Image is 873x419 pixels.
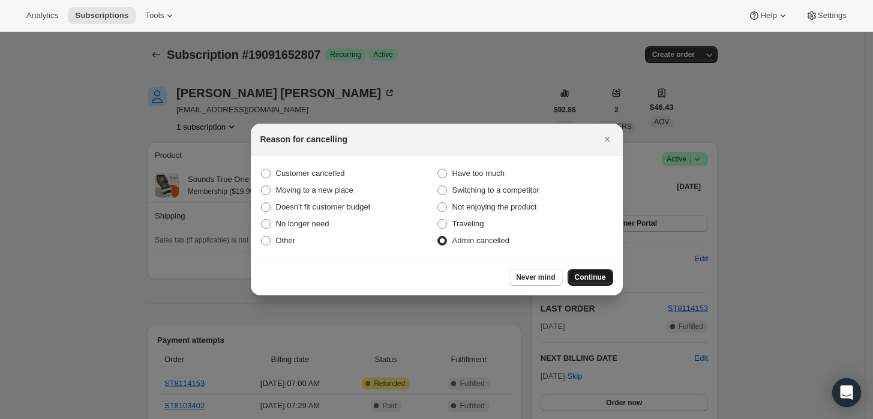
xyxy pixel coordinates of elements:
[452,219,484,228] span: Traveling
[599,131,616,148] button: Close
[575,273,606,282] span: Continue
[832,378,861,407] div: Open Intercom Messenger
[452,236,509,245] span: Admin cancelled
[276,169,345,178] span: Customer cancelled
[75,11,128,20] span: Subscriptions
[452,169,505,178] span: Have too much
[260,133,347,145] h2: Reason for cancelling
[799,7,854,24] button: Settings
[19,7,65,24] button: Analytics
[145,11,164,20] span: Tools
[516,273,555,282] span: Never mind
[760,11,776,20] span: Help
[741,7,796,24] button: Help
[26,11,58,20] span: Analytics
[276,236,296,245] span: Other
[138,7,183,24] button: Tools
[276,185,353,194] span: Moving to a new place
[818,11,847,20] span: Settings
[452,185,539,194] span: Switching to a competitor
[452,202,537,211] span: Not enjoying the product
[276,202,371,211] span: Doesn't fit customer budget
[568,269,613,286] button: Continue
[509,269,562,286] button: Never mind
[276,219,329,228] span: No longer need
[68,7,136,24] button: Subscriptions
